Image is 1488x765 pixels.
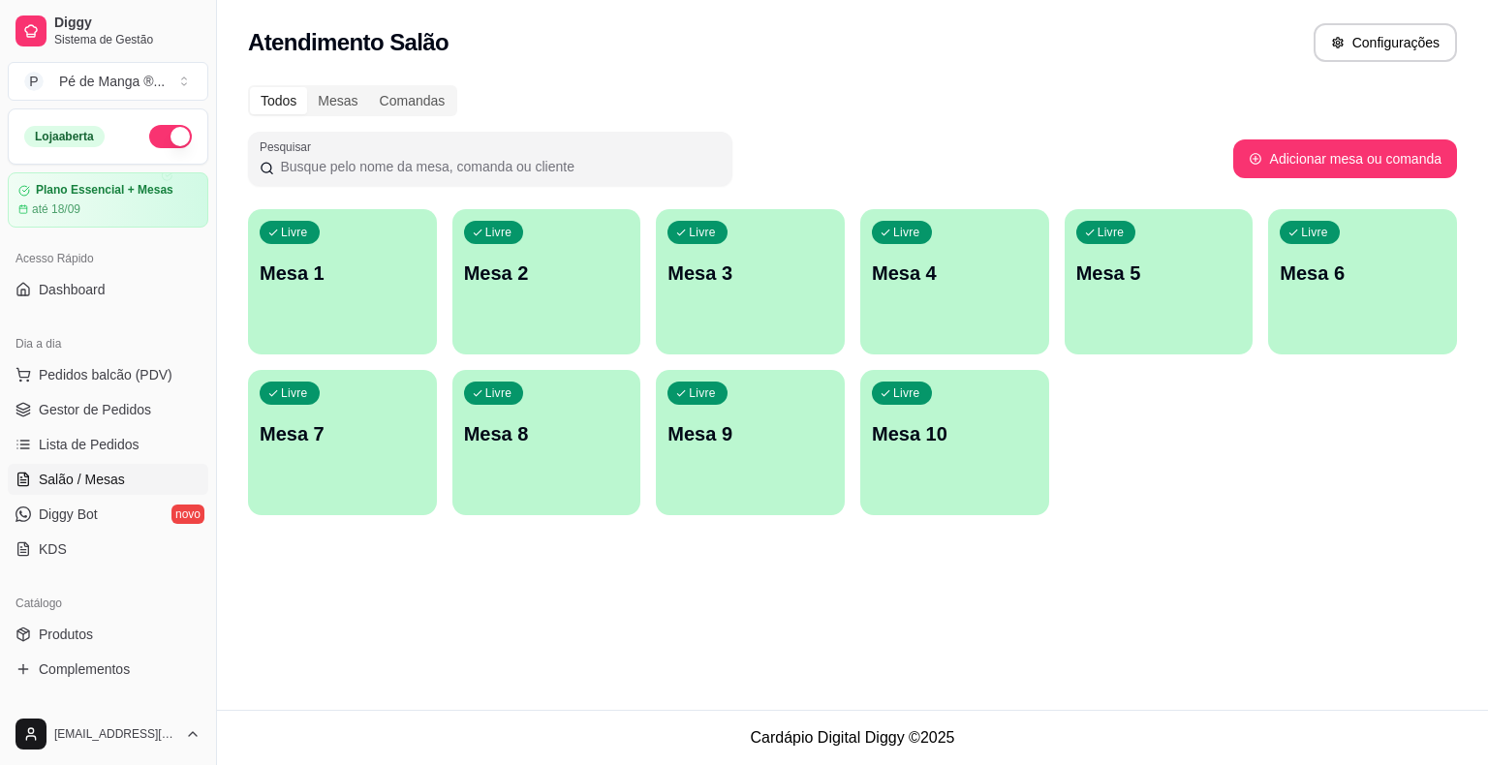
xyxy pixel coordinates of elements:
p: Mesa 3 [667,260,833,287]
button: LivreMesa 9 [656,370,845,515]
article: Plano Essencial + Mesas [36,183,173,198]
div: Dia a dia [8,328,208,359]
p: Mesa 8 [464,420,630,447]
div: Catálogo [8,588,208,619]
span: Dashboard [39,280,106,299]
div: Mesas [307,87,368,114]
span: Complementos [39,659,130,679]
p: Mesa 2 [464,260,630,287]
a: Complementos [8,654,208,685]
span: P [24,72,44,91]
div: Todos [250,87,307,114]
div: Pé de Manga ® ... [59,72,165,91]
p: Livre [281,225,308,240]
p: Livre [689,225,716,240]
button: LivreMesa 7 [248,370,437,515]
p: Livre [1301,225,1328,240]
button: [EMAIL_ADDRESS][DOMAIN_NAME] [8,711,208,757]
button: Select a team [8,62,208,101]
p: Livre [485,225,512,240]
label: Pesquisar [260,138,318,155]
p: Mesa 6 [1280,260,1445,287]
span: [EMAIL_ADDRESS][DOMAIN_NAME] [54,726,177,742]
span: Gestor de Pedidos [39,400,151,419]
p: Mesa 4 [872,260,1038,287]
footer: Cardápio Digital Diggy © 2025 [217,710,1488,765]
a: Diggy Botnovo [8,499,208,530]
button: Adicionar mesa ou comanda [1233,139,1457,178]
span: Sistema de Gestão [54,32,201,47]
button: LivreMesa 5 [1065,209,1254,354]
a: Plano Essencial + Mesasaté 18/09 [8,172,208,228]
button: Pedidos balcão (PDV) [8,359,208,390]
button: LivreMesa 4 [860,209,1049,354]
button: LivreMesa 3 [656,209,845,354]
input: Pesquisar [274,157,721,176]
div: Loja aberta [24,126,105,147]
span: KDS [39,539,67,559]
p: Mesa 5 [1076,260,1242,287]
p: Livre [485,385,512,401]
button: Configurações [1314,23,1457,62]
a: Produtos [8,619,208,650]
p: Livre [893,385,920,401]
p: Mesa 1 [260,260,425,287]
span: Salão / Mesas [39,470,125,489]
span: Diggy Bot [39,505,98,524]
p: Livre [689,385,716,401]
span: Lista de Pedidos [39,435,139,454]
h2: Atendimento Salão [248,27,449,58]
p: Mesa 10 [872,420,1038,447]
span: Pedidos balcão (PDV) [39,365,172,384]
p: Mesa 7 [260,420,425,447]
p: Mesa 9 [667,420,833,447]
button: Alterar Status [149,125,192,148]
button: LivreMesa 10 [860,370,1049,515]
div: Acesso Rápido [8,243,208,274]
a: Lista de Pedidos [8,429,208,460]
span: Produtos [39,625,93,644]
article: até 18/09 [32,201,80,217]
button: LivreMesa 1 [248,209,437,354]
a: Dashboard [8,274,208,305]
p: Livre [281,385,308,401]
button: LivreMesa 2 [452,209,641,354]
div: Comandas [369,87,456,114]
button: LivreMesa 8 [452,370,641,515]
a: Gestor de Pedidos [8,394,208,425]
a: DiggySistema de Gestão [8,8,208,54]
a: KDS [8,534,208,565]
p: Livre [1098,225,1125,240]
span: Diggy [54,15,201,32]
button: LivreMesa 6 [1268,209,1457,354]
a: Salão / Mesas [8,464,208,495]
p: Livre [893,225,920,240]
